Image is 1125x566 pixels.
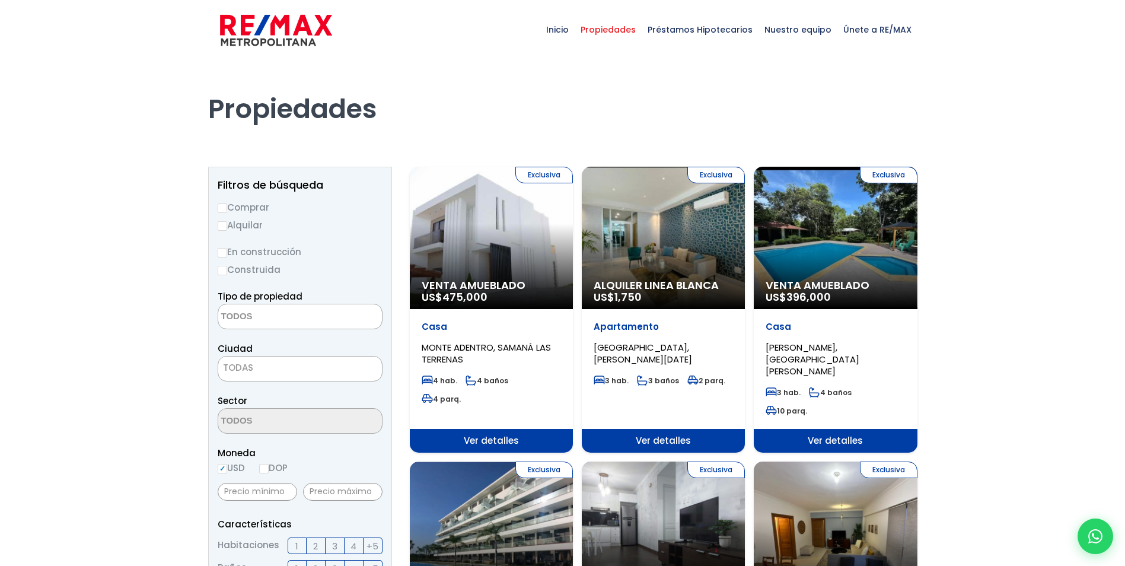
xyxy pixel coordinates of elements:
[218,395,247,407] span: Sector
[687,462,745,478] span: Exclusiva
[218,262,383,277] label: Construida
[223,361,253,374] span: TODAS
[422,341,551,365] span: MONTE ADENTRO, SAMANÁ LAS TERRENAS
[422,376,457,386] span: 4 hab.
[218,409,333,434] textarea: Search
[366,539,378,554] span: +5
[515,167,573,183] span: Exclusiva
[422,290,487,304] span: US$
[422,279,561,291] span: Venta Amueblado
[515,462,573,478] span: Exclusiva
[687,376,725,386] span: 2 parq.
[218,203,227,213] input: Comprar
[218,342,253,355] span: Ciudad
[218,517,383,532] p: Características
[422,321,561,333] p: Casa
[259,460,288,475] label: DOP
[766,406,807,416] span: 10 parq.
[594,376,629,386] span: 3 hab.
[218,446,383,460] span: Moneda
[259,464,269,473] input: DOP
[350,539,356,554] span: 4
[410,167,573,453] a: Exclusiva Venta Amueblado US$475,000 Casa MONTE ADENTRO, SAMANÁ LAS TERRENAS 4 hab. 4 baños 4 par...
[766,341,859,377] span: [PERSON_NAME], [GEOGRAPHIC_DATA][PERSON_NAME]
[837,12,917,47] span: Únete a RE/MAX
[218,290,302,303] span: Tipo de propiedad
[332,539,337,554] span: 3
[466,376,508,386] span: 4 baños
[809,387,852,398] span: 4 baños
[594,279,733,291] span: Alquiler Linea Blanca
[218,360,382,376] span: TODAS
[303,483,383,501] input: Precio máximo
[218,266,227,275] input: Construida
[860,462,917,478] span: Exclusiva
[218,244,383,259] label: En construcción
[594,341,692,365] span: [GEOGRAPHIC_DATA], [PERSON_NAME][DATE]
[754,429,917,453] span: Ver detalles
[766,279,905,291] span: Venta Amueblado
[540,12,575,47] span: Inicio
[410,429,573,453] span: Ver detalles
[582,167,745,453] a: Exclusiva Alquiler Linea Blanca US$1,750 Apartamento [GEOGRAPHIC_DATA], [PERSON_NAME][DATE] 3 hab...
[442,290,487,304] span: 475,000
[759,12,837,47] span: Nuestro equipo
[218,218,383,233] label: Alquilar
[218,200,383,215] label: Comprar
[614,290,642,304] span: 1,750
[218,464,227,473] input: USD
[220,12,332,48] img: remax-metropolitana-logo
[786,290,831,304] span: 396,000
[218,304,333,330] textarea: Search
[594,290,642,304] span: US$
[594,321,733,333] p: Apartamento
[637,376,679,386] span: 3 baños
[860,167,917,183] span: Exclusiva
[766,290,831,304] span: US$
[218,179,383,191] h2: Filtros de búsqueda
[218,356,383,381] span: TODAS
[218,460,245,475] label: USD
[218,221,227,231] input: Alquilar
[766,321,905,333] p: Casa
[642,12,759,47] span: Préstamos Hipotecarios
[575,12,642,47] span: Propiedades
[218,538,279,554] span: Habitaciones
[218,483,297,501] input: Precio mínimo
[422,394,461,404] span: 4 parq.
[766,387,801,398] span: 3 hab.
[687,167,745,183] span: Exclusiva
[295,539,298,554] span: 1
[582,429,745,453] span: Ver detalles
[754,167,917,453] a: Exclusiva Venta Amueblado US$396,000 Casa [PERSON_NAME], [GEOGRAPHIC_DATA][PERSON_NAME] 3 hab. 4 ...
[218,248,227,257] input: En construcción
[208,60,917,125] h1: Propiedades
[313,539,318,554] span: 2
